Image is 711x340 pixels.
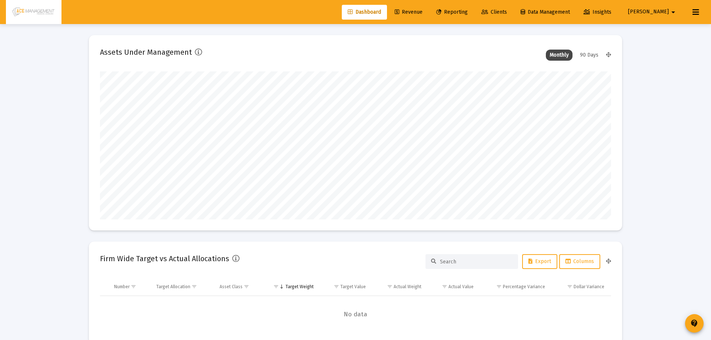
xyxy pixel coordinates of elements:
td: Column Dollar Variance [550,278,611,296]
div: Target Allocation [156,284,190,290]
a: Insights [578,5,617,20]
input: Search [440,259,513,265]
td: Column Target Allocation [151,278,214,296]
mat-icon: arrow_drop_down [669,5,678,20]
h2: Firm Wide Target vs Actual Allocations [100,253,229,265]
div: Target Weight [286,284,314,290]
img: Dashboard [11,5,56,20]
a: Dashboard [342,5,387,20]
span: Clients [481,9,507,15]
div: Number [114,284,130,290]
div: 90 Days [576,50,602,61]
span: Show filter options for column 'Dollar Variance' [567,284,573,289]
button: Export [522,254,557,269]
div: Actual Value [448,284,474,290]
span: Show filter options for column 'Asset Class' [244,284,249,289]
td: Column Asset Class [214,278,264,296]
a: Data Management [515,5,576,20]
div: Percentage Variance [503,284,545,290]
span: Show filter options for column 'Target Weight' [273,284,279,289]
span: Show filter options for column 'Percentage Variance' [496,284,502,289]
span: Show filter options for column 'Number' [131,284,136,289]
span: No data [100,310,611,319]
a: Clients [475,5,513,20]
mat-icon: contact_support [690,319,699,328]
span: Export [528,258,551,265]
span: Dashboard [348,9,381,15]
div: Target Value [340,284,366,290]
div: Monthly [546,50,573,61]
td: Column Actual Weight [371,278,427,296]
div: Dollar Variance [574,284,604,290]
td: Column Target Value [319,278,371,296]
span: Insights [584,9,611,15]
td: Column Target Weight [263,278,319,296]
div: Actual Weight [394,284,421,290]
span: Reporting [436,9,468,15]
a: Reporting [430,5,474,20]
div: Asset Class [220,284,243,290]
button: Columns [559,254,600,269]
span: [PERSON_NAME] [628,9,669,15]
span: Data Management [521,9,570,15]
span: Show filter options for column 'Target Allocation' [191,284,197,289]
span: Show filter options for column 'Actual Value' [442,284,447,289]
button: [PERSON_NAME] [619,4,687,19]
span: Show filter options for column 'Target Value' [334,284,339,289]
div: Data grid [100,278,611,333]
td: Column Percentage Variance [479,278,550,296]
h2: Assets Under Management [100,46,192,58]
span: Show filter options for column 'Actual Weight' [387,284,393,289]
span: Revenue [395,9,423,15]
a: Revenue [389,5,428,20]
td: Column Number [109,278,151,296]
span: Columns [565,258,594,265]
td: Column Actual Value [427,278,479,296]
